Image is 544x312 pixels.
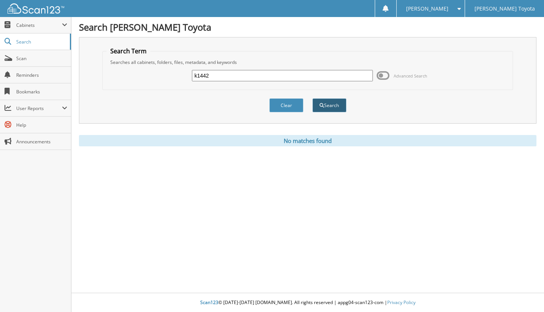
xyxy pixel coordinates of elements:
[387,299,416,306] a: Privacy Policy
[16,88,67,95] span: Bookmarks
[406,6,448,11] span: [PERSON_NAME]
[8,3,64,14] img: scan123-logo-white.svg
[269,98,303,112] button: Clear
[107,47,150,55] legend: Search Term
[506,276,544,312] iframe: Chat Widget
[16,72,67,78] span: Reminders
[79,135,536,146] div: No matches found
[16,22,62,28] span: Cabinets
[394,73,427,79] span: Advanced Search
[200,299,218,306] span: Scan123
[107,59,509,65] div: Searches all cabinets, folders, files, metadata, and keywords
[79,21,536,33] h1: Search [PERSON_NAME] Toyota
[16,55,67,62] span: Scan
[312,98,346,112] button: Search
[16,138,67,145] span: Announcements
[16,39,66,45] span: Search
[71,293,544,312] div: © [DATE]-[DATE] [DOMAIN_NAME]. All rights reserved | appg04-scan123-com |
[474,6,535,11] span: [PERSON_NAME] Toyota
[16,122,67,128] span: Help
[16,105,62,112] span: User Reports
